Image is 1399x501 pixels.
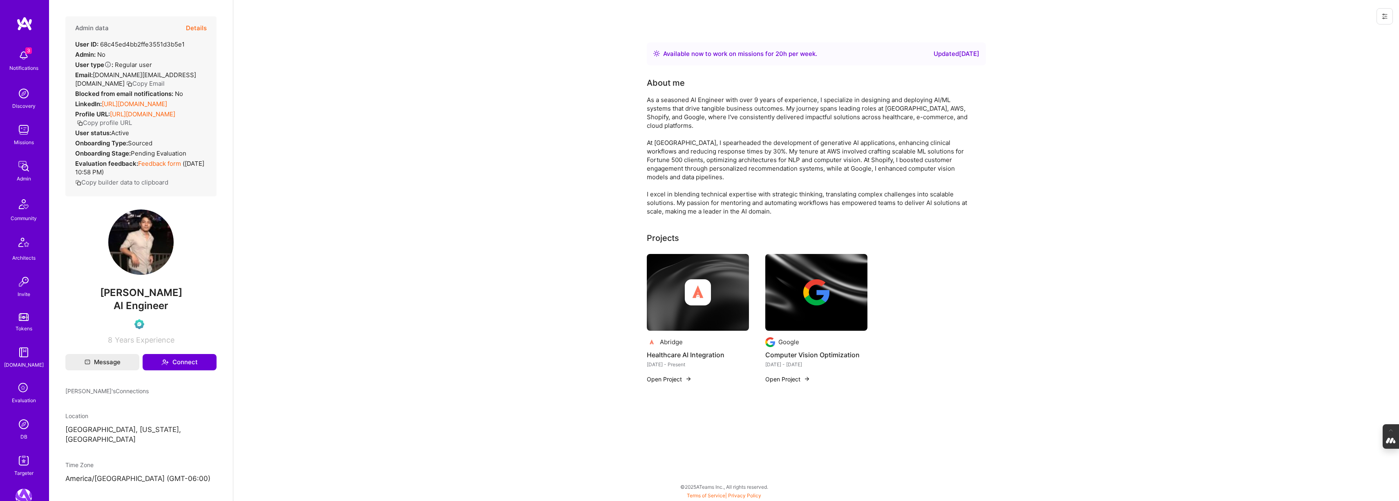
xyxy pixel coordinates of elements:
a: [URL][DOMAIN_NAME] [110,110,175,118]
div: Tokens [16,324,32,333]
div: 68c45ed4bb2ffe3551d3b5e1 [75,40,185,49]
div: Google [778,338,799,346]
img: arrow-right [685,376,692,382]
i: icon Mail [85,359,90,365]
img: Architects [14,234,34,254]
strong: User type : [75,61,113,69]
button: Message [65,354,139,370]
div: Architects [12,254,36,262]
button: Copy Email [126,79,165,88]
div: As a seasoned AI Engineer with over 9 years of experience, I specialize in designing and deployin... [647,96,974,216]
strong: Profile URL: [75,110,110,118]
a: Terms of Service [687,492,725,499]
button: Open Project [765,375,810,383]
a: Privacy Policy [728,492,761,499]
div: Invite [18,290,30,298]
button: Details [186,16,207,40]
div: Evaluation [12,396,36,405]
img: Company logo [647,337,657,347]
i: icon Connect [161,358,169,366]
span: sourced [128,139,152,147]
a: Feedback form [138,160,181,167]
div: Missions [14,138,34,147]
span: 3 [25,47,32,54]
img: Skill Targeter [16,452,32,469]
p: [GEOGRAPHIC_DATA], [US_STATE], [GEOGRAPHIC_DATA] [65,425,217,445]
div: Abridge [660,338,683,346]
span: [PERSON_NAME] [65,287,217,299]
span: Pending Evaluation [131,149,186,157]
img: Invite [16,274,32,290]
div: Admin [17,174,31,183]
span: 8 [108,336,112,344]
strong: Onboarding Stage: [75,149,131,157]
img: guide book [16,344,32,361]
p: America/[GEOGRAPHIC_DATA] (GMT-06:00 ) [65,474,217,484]
div: [DOMAIN_NAME] [4,361,44,369]
i: icon SelectionTeam [16,381,31,396]
button: Copy profile URL [77,118,132,127]
strong: Blocked from email notifications: [75,90,175,98]
div: Notifications [9,64,38,72]
img: discovery [16,85,32,102]
div: Projects [647,232,679,244]
div: Location [65,412,217,420]
img: bell [16,47,32,64]
div: No [75,89,183,98]
strong: LinkedIn: [75,100,102,108]
i: icon Copy [75,180,81,186]
h4: Admin data [75,24,109,32]
strong: User status: [75,129,111,137]
div: No [75,50,105,59]
span: 20 [775,50,783,58]
img: cover [647,254,749,331]
h4: Computer Vision Optimization [765,350,867,360]
div: [DATE] - Present [647,360,749,369]
strong: Onboarding Type: [75,139,128,147]
span: [PERSON_NAME]'s Connections [65,387,149,395]
img: tokens [19,313,29,321]
h4: Healthcare AI Integration [647,350,749,360]
span: Time Zone [65,461,94,468]
img: cover [765,254,867,331]
div: © 2025 ATeams Inc., All rights reserved. [49,477,1399,497]
div: Discovery [12,102,36,110]
img: Company logo [685,279,711,305]
img: Community [14,194,34,214]
img: Company logo [803,279,829,305]
img: logo [16,16,33,31]
div: Targeter [14,469,34,477]
div: Regular user [75,60,152,69]
span: Active [111,129,129,137]
img: Availability [653,50,660,57]
strong: Email: [75,71,93,79]
i: icon Copy [126,81,132,87]
button: Open Project [647,375,692,383]
strong: Admin: [75,51,96,58]
strong: Evaluation feedback: [75,160,138,167]
div: About me [647,77,685,89]
img: teamwork [16,122,32,138]
i: icon Copy [77,120,83,126]
div: Available now to work on missions for h per week . [663,49,817,59]
img: arrow-right [804,376,810,382]
button: Connect [143,354,217,370]
img: Company logo [765,337,775,347]
div: DB [20,432,27,441]
a: [URL][DOMAIN_NAME] [102,100,167,108]
strong: User ID: [75,40,98,48]
button: Copy builder data to clipboard [75,178,168,187]
span: [DOMAIN_NAME][EMAIL_ADDRESS][DOMAIN_NAME] [75,71,196,87]
span: | [687,492,761,499]
img: Evaluation Call Pending [134,319,144,329]
span: Years Experience [115,336,174,344]
img: Admin Search [16,416,32,432]
div: Updated [DATE] [934,49,979,59]
div: Community [11,214,37,223]
img: User Avatar [108,209,174,275]
div: ( [DATE] 10:58 PM ) [75,159,207,176]
span: AI Engineer [114,300,168,312]
div: [DATE] - [DATE] [765,360,867,369]
i: Help [104,61,112,68]
img: admin teamwork [16,158,32,174]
